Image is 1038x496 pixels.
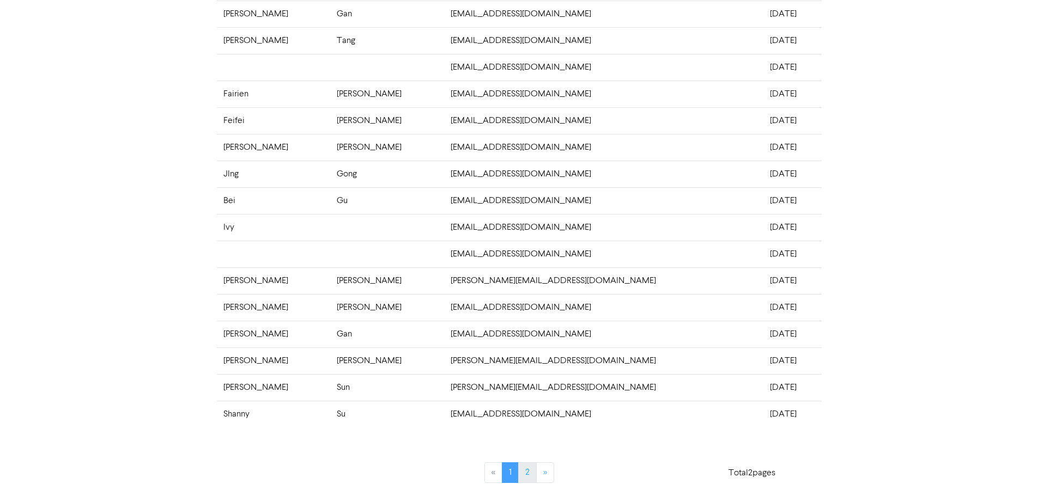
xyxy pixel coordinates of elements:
td: [DATE] [763,161,822,187]
a: » [536,462,554,483]
td: [DATE] [763,187,822,214]
td: Gong [330,161,444,187]
a: Page 2 [518,462,537,483]
td: [DATE] [763,107,822,134]
td: [PERSON_NAME][EMAIL_ADDRESS][DOMAIN_NAME] [444,347,763,374]
td: [DATE] [763,134,822,161]
td: [PERSON_NAME] [330,81,444,107]
td: [PERSON_NAME] [217,1,331,27]
td: [PERSON_NAME][EMAIL_ADDRESS][DOMAIN_NAME] [444,267,763,294]
td: [DATE] [763,347,822,374]
td: [DATE] [763,321,822,347]
td: [PERSON_NAME] [217,134,331,161]
td: [PERSON_NAME] [217,321,331,347]
td: [EMAIL_ADDRESS][DOMAIN_NAME] [444,401,763,427]
td: Sun [330,374,444,401]
td: Tang [330,27,444,54]
td: [EMAIL_ADDRESS][DOMAIN_NAME] [444,214,763,241]
td: [PERSON_NAME] [217,27,331,54]
td: [PERSON_NAME] [330,267,444,294]
td: Shanny [217,401,331,427]
td: [PERSON_NAME] [217,374,331,401]
td: [EMAIL_ADDRESS][DOMAIN_NAME] [444,321,763,347]
td: [DATE] [763,374,822,401]
td: [DATE] [763,81,822,107]
td: [DATE] [763,401,822,427]
td: [EMAIL_ADDRESS][DOMAIN_NAME] [444,81,763,107]
td: [DATE] [763,54,822,81]
td: Feifei [217,107,331,134]
td: [EMAIL_ADDRESS][DOMAIN_NAME] [444,54,763,81]
td: [DATE] [763,214,822,241]
td: [PERSON_NAME] [330,347,444,374]
iframe: Chat Widget [901,378,1038,496]
td: Fairien [217,81,331,107]
td: [EMAIL_ADDRESS][DOMAIN_NAME] [444,161,763,187]
td: [PERSON_NAME] [330,294,444,321]
td: [PERSON_NAME] [217,347,331,374]
td: Bei [217,187,331,214]
a: Page 1 is your current page [502,462,519,483]
td: Su [330,401,444,427]
td: [PERSON_NAME] [217,294,331,321]
td: [PERSON_NAME] [330,107,444,134]
td: Gu [330,187,444,214]
td: [DATE] [763,294,822,321]
td: [EMAIL_ADDRESS][DOMAIN_NAME] [444,134,763,161]
td: [DATE] [763,241,822,267]
td: [EMAIL_ADDRESS][DOMAIN_NAME] [444,107,763,134]
td: [DATE] [763,267,822,294]
td: [PERSON_NAME][EMAIL_ADDRESS][DOMAIN_NAME] [444,374,763,401]
td: [EMAIL_ADDRESS][DOMAIN_NAME] [444,27,763,54]
td: Ivy [217,214,331,241]
td: [EMAIL_ADDRESS][DOMAIN_NAME] [444,241,763,267]
td: [DATE] [763,27,822,54]
td: [PERSON_NAME] [330,134,444,161]
td: [PERSON_NAME] [217,267,331,294]
td: [DATE] [763,1,822,27]
td: [EMAIL_ADDRESS][DOMAIN_NAME] [444,294,763,321]
td: [EMAIL_ADDRESS][DOMAIN_NAME] [444,1,763,27]
p: Total 2 pages [729,467,775,480]
td: Gan [330,321,444,347]
td: Gan [330,1,444,27]
td: [EMAIL_ADDRESS][DOMAIN_NAME] [444,187,763,214]
td: JIng [217,161,331,187]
